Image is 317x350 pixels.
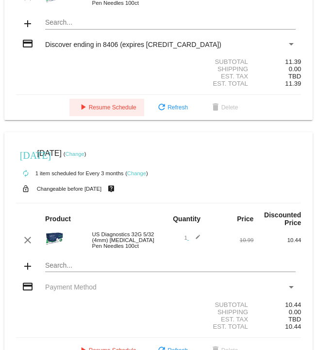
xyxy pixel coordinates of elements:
[158,80,253,87] div: Est. Total
[16,170,124,176] small: 1 item scheduled for Every 3 months
[264,211,301,227] strong: Discounted Price
[158,301,253,308] div: Subtotal
[202,99,246,116] button: Delete
[158,73,253,80] div: Est. Tax
[66,151,84,157] a: Change
[77,104,136,111] span: Resume Schedule
[22,38,33,49] mat-icon: credit_card
[184,235,200,241] span: 1
[64,151,86,157] small: ( )
[20,149,32,160] mat-icon: [DATE]
[45,41,221,48] span: Discover ending in 8406 (expires [CREDIT_CARD_DATA])
[158,58,253,65] div: Subtotal
[22,234,33,246] mat-icon: clear
[156,104,188,111] span: Refresh
[253,237,301,243] div: 10.44
[289,65,301,73] span: 0.00
[45,283,97,291] span: Payment Method
[288,73,301,80] span: TBD
[189,234,200,246] mat-icon: edit
[22,281,33,292] mat-icon: credit_card
[105,183,117,195] mat-icon: live_help
[45,229,65,250] img: pen.png
[37,186,102,192] small: Changeable before [DATE]
[253,301,301,308] div: 10.44
[156,102,167,114] mat-icon: refresh
[125,170,148,176] small: ( )
[158,308,253,316] div: Shipping
[210,104,238,111] span: Delete
[20,183,32,195] mat-icon: lock_open
[173,215,200,223] strong: Quantity
[45,283,296,291] mat-select: Payment Method
[20,168,32,180] mat-icon: autorenew
[45,262,296,270] input: Search...
[22,260,33,272] mat-icon: add
[285,323,301,330] span: 10.44
[87,231,159,249] div: US Diagnostics 32G 5/32 (4mm) [MEDICAL_DATA] Pen Needles 100ct
[22,18,33,30] mat-icon: add
[288,316,301,323] span: TBD
[45,19,296,27] input: Search...
[285,80,301,87] span: 11.39
[206,237,253,243] div: 10.99
[69,99,144,116] button: Resume Schedule
[45,215,71,223] strong: Product
[45,41,296,48] mat-select: Payment Method
[237,215,253,223] strong: Price
[289,308,301,316] span: 0.00
[253,58,301,65] div: 11.39
[158,316,253,323] div: Est. Tax
[210,102,221,114] mat-icon: delete
[148,99,196,116] button: Refresh
[127,170,146,176] a: Change
[158,323,253,330] div: Est. Total
[77,102,89,114] mat-icon: play_arrow
[158,65,253,73] div: Shipping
